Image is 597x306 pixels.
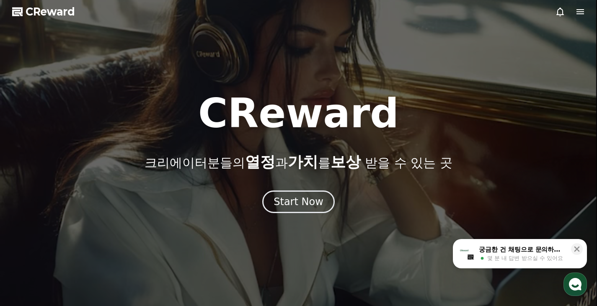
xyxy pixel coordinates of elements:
span: 열정 [245,153,275,170]
p: 크리에이터분들의 과 를 받을 수 있는 곳 [145,154,452,170]
a: Start Now [262,199,335,207]
span: 가치 [288,153,318,170]
h1: CReward [198,93,399,134]
a: CReward [12,5,75,18]
span: CReward [26,5,75,18]
button: Start Now [262,190,335,213]
div: Start Now [274,195,323,208]
span: 보상 [331,153,361,170]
